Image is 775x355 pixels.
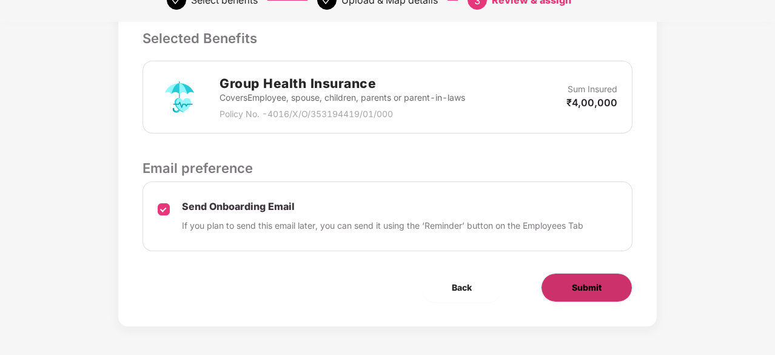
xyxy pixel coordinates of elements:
[182,219,583,232] p: If you plan to send this email later, you can send it using the ‘Reminder’ button on the Employee...
[182,200,583,213] p: Send Onboarding Email
[220,107,465,121] p: Policy No. - 4016/X/O/353194419/01/000
[143,158,632,178] p: Email preference
[220,73,465,93] h2: Group Health Insurance
[220,91,465,104] p: Covers Employee, spouse, children, parents or parent-in-laws
[566,96,617,109] p: ₹4,00,000
[541,273,632,302] button: Submit
[421,273,502,302] button: Back
[452,281,472,294] span: Back
[158,75,201,119] img: svg+xml;base64,PHN2ZyB4bWxucz0iaHR0cDovL3d3dy53My5vcmcvMjAwMC9zdmciIHdpZHRoPSI3MiIgaGVpZ2h0PSI3Mi...
[572,281,602,294] span: Submit
[143,28,632,49] p: Selected Benefits
[568,83,617,96] p: Sum Insured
